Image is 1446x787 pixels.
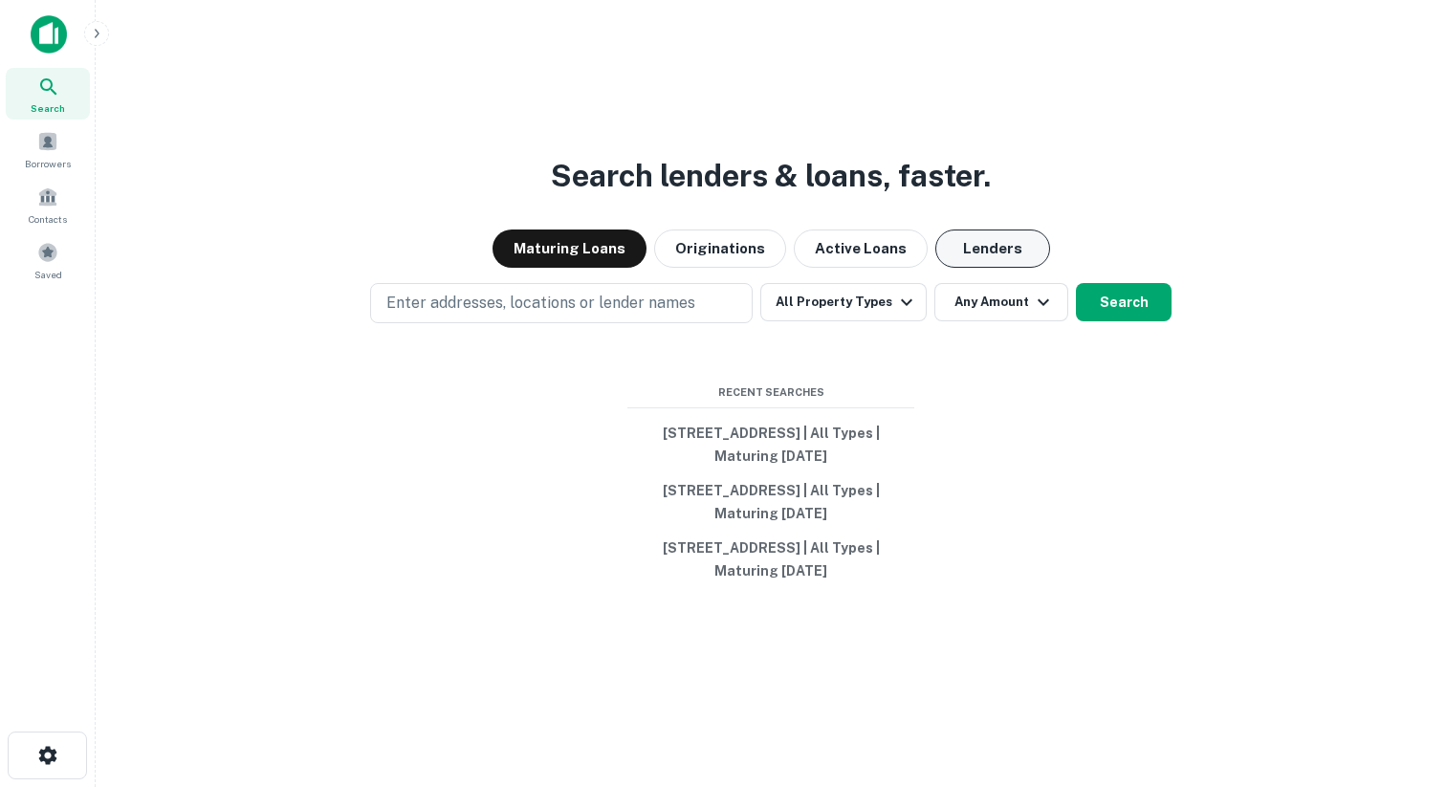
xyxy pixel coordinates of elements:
span: Search [31,100,65,116]
button: Originations [654,230,786,268]
button: All Property Types [760,283,927,321]
a: Borrowers [6,123,90,175]
a: Saved [6,234,90,286]
span: Contacts [29,211,67,227]
button: [STREET_ADDRESS] | All Types | Maturing [DATE] [627,473,914,531]
button: Any Amount [934,283,1068,321]
a: Search [6,68,90,120]
button: Active Loans [794,230,928,268]
h3: Search lenders & loans, faster. [551,153,991,199]
span: Saved [34,267,62,282]
button: [STREET_ADDRESS] | All Types | Maturing [DATE] [627,531,914,588]
button: [STREET_ADDRESS] | All Types | Maturing [DATE] [627,416,914,473]
button: Enter addresses, locations or lender names [370,283,753,323]
button: Lenders [935,230,1050,268]
img: capitalize-icon.png [31,15,67,54]
p: Enter addresses, locations or lender names [386,292,695,315]
span: Recent Searches [627,384,914,401]
button: Maturing Loans [493,230,646,268]
button: Search [1076,283,1172,321]
iframe: Chat Widget [1350,634,1446,726]
span: Borrowers [25,156,71,171]
a: Contacts [6,179,90,230]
